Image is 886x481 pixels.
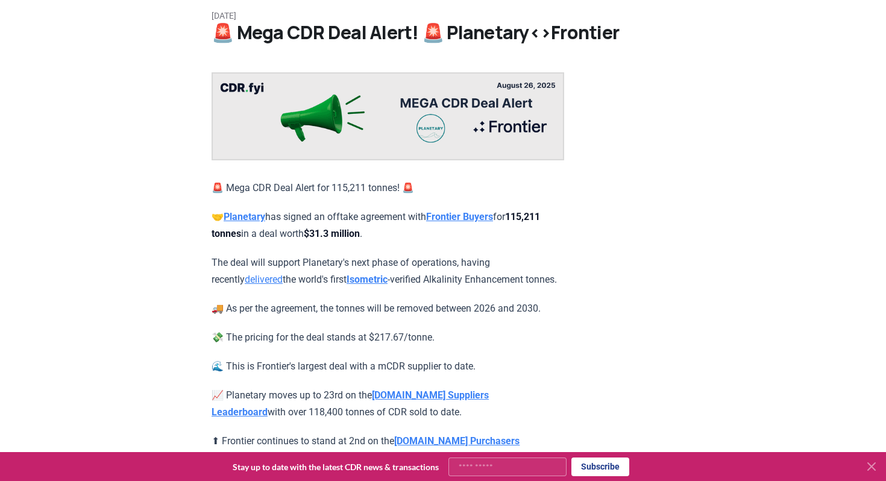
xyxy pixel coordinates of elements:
[347,274,388,285] a: Isometric
[212,329,564,346] p: 💸 The pricing for the deal stands at $217.67/tonne.
[212,358,564,375] p: 🌊 This is Frontier's largest deal with a mCDR supplier to date.
[212,209,564,242] p: 🤝 has signed an offtake agreement with for in a deal worth .
[212,22,674,43] h1: 🚨 Mega CDR Deal Alert! 🚨 Planetary<>Frontier
[224,211,265,222] a: Planetary
[212,180,564,196] p: 🚨 Mega CDR Deal Alert for 115,211 tonnes! 🚨
[304,228,360,239] strong: $31.3 million
[212,433,564,467] p: ⬆ Frontier continues to stand at 2nd on the with 1.66 million tonnes in purchases.
[212,254,564,288] p: The deal will support Planetary's next phase of operations, having recently the world's first -ve...
[212,387,564,421] p: 📈 Planetary moves up to 23rd on the with over 118,400 tonnes of CDR sold to date.
[212,300,564,317] p: 🚚 As per the agreement, the tonnes will be removed between 2026 and 2030.
[426,211,493,222] a: Frontier Buyers
[212,10,674,22] p: [DATE]
[212,72,564,160] img: blog post image
[245,274,283,285] a: delivered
